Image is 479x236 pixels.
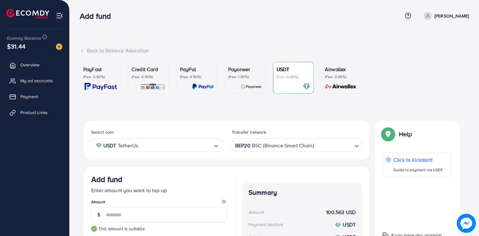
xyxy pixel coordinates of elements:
[399,130,412,138] p: Help
[5,90,65,103] a: Payment
[343,221,356,228] strong: USDT
[335,222,341,228] img: coin
[382,128,394,140] img: Popup guide
[457,214,476,233] img: image
[228,74,262,79] p: (Fee: 1.00%)
[235,141,250,150] strong: BEP20
[326,209,356,216] strong: 100.563 USD
[132,65,165,73] p: Credit Card
[91,226,227,232] small: This amount is suitable
[132,74,165,79] p: (Fee: 4.00%)
[7,42,25,51] span: $31.44
[80,47,469,54] div: Back to Balance Allocation
[91,226,97,232] img: guide
[5,58,65,71] a: Overview
[393,156,443,164] p: Click to kickstart!
[232,138,362,152] div: Search for option
[91,175,122,184] h3: Add fund
[91,129,114,135] label: Select coin
[91,186,227,194] p: Enter amount you want to top-up
[435,12,469,20] p: [PERSON_NAME]
[192,83,214,90] img: card
[249,209,264,215] div: Amount
[252,141,314,150] span: BSC (Binance Smart Chain)
[5,106,65,119] a: Product Links
[421,12,469,20] a: [PERSON_NAME]
[5,74,65,87] a: My ad accounts
[393,166,443,174] p: Guide to payment via USDT
[140,83,165,90] img: card
[6,9,49,19] img: logo
[277,74,310,79] p: (Fee: 0.00%)
[20,109,48,116] span: Product Links
[56,12,63,19] img: menu
[91,138,222,152] div: Search for option
[325,65,359,73] p: Airwallex
[325,74,359,79] p: (Fee: 0.00%)
[232,129,266,135] label: Transfer network
[96,143,102,148] img: coin
[228,65,262,73] p: Payoneer
[277,65,310,73] p: USDT
[20,93,38,100] span: Payment
[118,141,138,150] span: TetherUs
[80,11,116,21] h3: Add fund
[83,74,117,79] p: (Fee: 3.60%)
[249,189,356,197] h4: Summary
[91,199,227,207] legend: Amount
[56,44,62,50] img: image
[20,62,39,68] span: Overview
[140,140,211,150] input: Search for option
[20,78,53,84] span: My ad accounts
[180,74,214,79] p: (Fee: 4.50%)
[249,221,283,228] div: Payment Method
[303,83,310,90] img: card
[85,83,117,90] img: card
[180,65,214,73] p: PayPal
[7,35,41,41] span: Ecomdy Balance
[103,141,116,150] strong: USDT
[83,65,117,73] p: PayFast
[323,83,359,90] img: card
[315,140,352,150] input: Search for option
[241,83,262,90] img: card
